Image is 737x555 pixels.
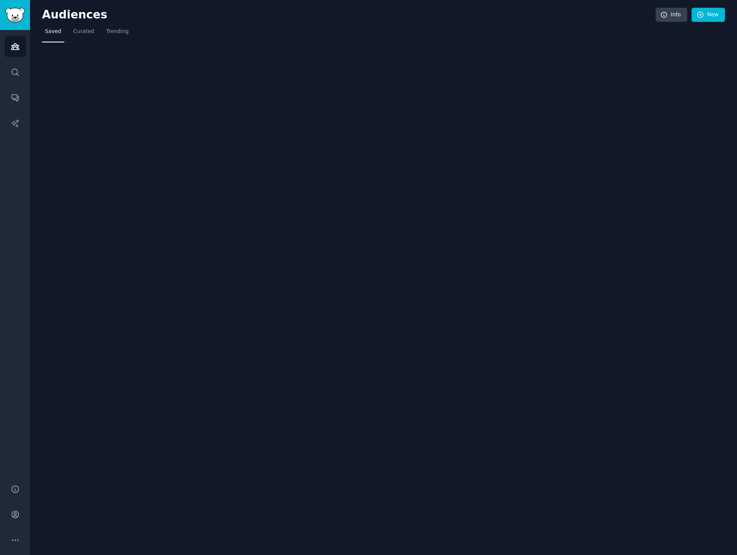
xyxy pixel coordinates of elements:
[42,8,656,22] h2: Audiences
[656,8,687,22] a: Info
[103,25,132,42] a: Trending
[5,8,25,23] img: GummySearch logo
[70,25,97,42] a: Curated
[106,28,129,36] span: Trending
[73,28,94,36] span: Curated
[45,28,61,36] span: Saved
[42,25,64,42] a: Saved
[692,8,725,22] a: New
